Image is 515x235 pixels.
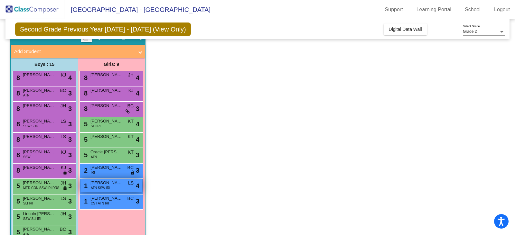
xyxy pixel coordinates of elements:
span: 8 [15,90,20,97]
span: KT [128,133,134,140]
span: KT [128,149,134,156]
a: Logout [489,5,515,15]
span: 8 [82,105,88,112]
span: [PERSON_NAME] [90,118,123,124]
span: BC [60,87,66,94]
span: [PERSON_NAME] [23,87,55,94]
span: [GEOGRAPHIC_DATA] - [GEOGRAPHIC_DATA] [64,5,211,15]
span: ATN [23,93,29,98]
mat-panel-title: Add Student [14,48,134,55]
span: 5 [82,151,88,158]
span: 4 [136,88,139,98]
span: SSW [23,155,31,159]
span: Lincoln [PERSON_NAME] [23,211,55,217]
span: [PERSON_NAME] [90,87,123,94]
span: [PERSON_NAME] [23,226,55,232]
div: Girls: 9 [78,58,145,71]
span: 2 [82,167,88,174]
span: 5 [15,213,20,220]
span: 3 [68,88,72,98]
span: BC [127,103,134,109]
span: lock [63,186,67,191]
span: [PERSON_NAME] [90,72,123,78]
button: Digital Data Wall [384,23,427,35]
span: Grade 2 [463,29,477,34]
span: 8 [82,74,88,81]
span: [PERSON_NAME] [90,195,123,202]
span: IRI [91,170,95,175]
span: 8 [15,151,20,158]
span: 5 [82,121,88,128]
span: KJ [61,164,66,171]
span: 8 [15,105,20,112]
span: [PERSON_NAME] [23,195,55,202]
span: 4 [136,181,139,191]
span: 3 [136,104,139,113]
span: JH [61,103,66,109]
span: 3 [136,166,139,175]
span: 3 [68,150,72,160]
span: 3 [68,166,72,175]
span: BC [127,195,134,202]
span: Oracle [PERSON_NAME] [90,149,123,155]
span: 1 [82,182,88,189]
span: [PERSON_NAME] [90,133,123,140]
span: 4 [136,135,139,144]
span: 3 [136,150,139,160]
span: LS [128,180,134,186]
a: Support [380,5,408,15]
span: 3 [68,181,72,191]
span: JH [61,180,66,186]
span: 4 [136,119,139,129]
span: ATN [91,155,97,159]
span: Digital Data Wall [389,27,422,32]
span: SSW SUK [23,124,38,129]
span: 8 [82,90,88,97]
span: SSW SLI IRI [23,216,41,221]
a: Learning Portal [411,5,457,15]
span: Second Grade Previous Year [DATE] - [DATE] (View Only) [15,23,191,36]
span: 5 [15,198,20,205]
span: 8 [15,121,20,128]
span: LS [61,195,66,202]
span: 3 [68,119,72,129]
span: 3 [136,196,139,206]
span: KJ [128,87,134,94]
span: 5 [15,182,20,189]
span: 3 [68,135,72,144]
span: [PERSON_NAME] [PERSON_NAME] [90,103,123,109]
span: lock [130,170,135,176]
button: Print Students Details [81,32,92,42]
span: 8 [15,136,20,143]
span: 8 [15,167,20,174]
span: 3 [68,196,72,206]
span: [PERSON_NAME] [23,180,55,186]
span: LS [61,118,66,125]
span: ATN SSW IRI [91,185,110,190]
span: SLI IRI [91,124,101,129]
a: School [460,5,486,15]
span: [PERSON_NAME] [23,164,55,171]
span: [PERSON_NAME] [23,133,55,140]
span: [PERSON_NAME] [23,149,55,155]
span: lock [63,170,67,176]
span: KJ [61,72,66,78]
span: 4 [136,73,139,83]
span: 4 [68,73,72,83]
span: MED CON SSW IRI DRS [23,185,59,190]
span: [PERSON_NAME] [90,180,123,186]
span: 1 [82,198,88,205]
mat-expansion-panel-header: Add Student [11,45,145,58]
span: 3 [68,104,72,113]
div: Boys : 15 [11,58,78,71]
span: JH [61,211,66,217]
span: SLI IRI [23,201,33,206]
span: JH [128,72,134,78]
span: 5 [82,136,88,143]
span: 3 [68,212,72,221]
span: CST ATN IRI [91,201,109,206]
span: KT [128,118,134,125]
span: BC [127,164,134,171]
span: [PERSON_NAME] [90,164,123,171]
span: LS [61,133,66,140]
